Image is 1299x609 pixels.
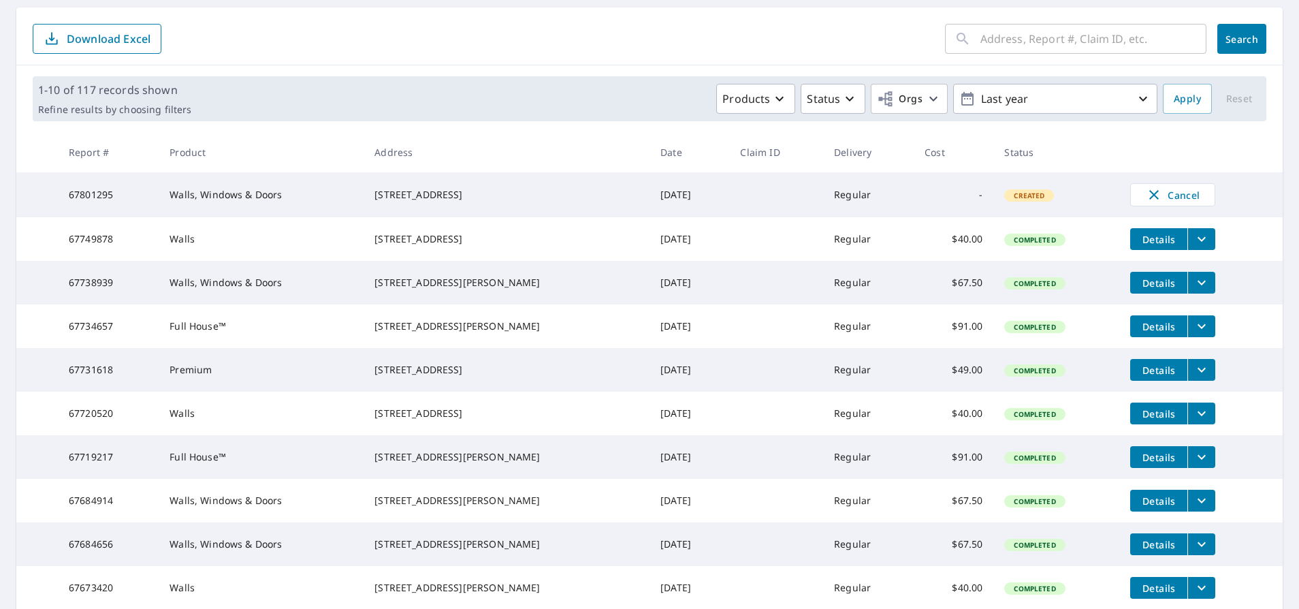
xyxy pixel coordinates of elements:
[1006,191,1053,200] span: Created
[823,261,914,304] td: Regular
[807,91,840,107] p: Status
[1187,490,1215,512] button: filesDropdownBtn-67684914
[953,84,1157,114] button: Last year
[58,392,159,435] td: 67720520
[58,348,159,392] td: 67731618
[374,494,639,507] div: [STREET_ADDRESS][PERSON_NAME]
[1144,187,1201,203] span: Cancel
[58,522,159,566] td: 67684656
[1187,359,1215,381] button: filesDropdownBtn-67731618
[1138,407,1179,420] span: Details
[159,172,364,217] td: Walls, Windows & Doors
[1130,446,1187,468] button: detailsBtn-67719217
[159,132,364,172] th: Product
[914,261,993,304] td: $67.50
[1187,446,1215,468] button: filesDropdownBtn-67719217
[914,392,993,435] td: $40.00
[58,172,159,217] td: 67801295
[159,304,364,348] td: Full House™
[823,348,914,392] td: Regular
[1006,322,1063,332] span: Completed
[649,172,729,217] td: [DATE]
[374,232,639,246] div: [STREET_ADDRESS]
[1006,540,1063,550] span: Completed
[1130,272,1187,294] button: detailsBtn-67738939
[38,82,191,98] p: 1-10 of 117 records shown
[159,217,364,261] td: Walls
[877,91,923,108] span: Orgs
[58,479,159,522] td: 67684914
[823,435,914,479] td: Regular
[649,435,729,479] td: [DATE]
[1006,279,1063,288] span: Completed
[1006,366,1063,375] span: Completed
[976,87,1135,111] p: Last year
[823,304,914,348] td: Regular
[159,348,364,392] td: Premium
[823,392,914,435] td: Regular
[1006,453,1063,463] span: Completed
[1228,33,1255,46] span: Search
[33,24,161,54] button: Download Excel
[649,217,729,261] td: [DATE]
[914,304,993,348] td: $91.00
[374,276,639,290] div: [STREET_ADDRESS][PERSON_NAME]
[67,31,150,46] p: Download Excel
[914,348,993,392] td: $49.00
[1138,582,1179,595] span: Details
[1187,228,1215,250] button: filesDropdownBtn-67749878
[823,172,914,217] td: Regular
[374,407,639,420] div: [STREET_ADDRESS]
[374,319,639,333] div: [STREET_ADDRESS][PERSON_NAME]
[1138,277,1179,290] span: Details
[1187,272,1215,294] button: filesDropdownBtn-67738939
[374,581,639,595] div: [STREET_ADDRESS][PERSON_NAME]
[1130,490,1187,512] button: detailsBtn-67684914
[1130,577,1187,599] button: detailsBtn-67673420
[649,132,729,172] th: Date
[823,479,914,522] td: Regular
[159,479,364,522] td: Walls, Windows & Doors
[914,217,993,261] td: $40.00
[1163,84,1212,114] button: Apply
[159,435,364,479] td: Full House™
[1138,538,1179,551] span: Details
[914,522,993,566] td: $67.50
[729,132,823,172] th: Claim ID
[914,479,993,522] td: $67.50
[1130,315,1187,337] button: detailsBtn-67734657
[1187,315,1215,337] button: filesDropdownBtn-67734657
[1130,533,1187,555] button: detailsBtn-67684656
[1174,91,1201,108] span: Apply
[159,392,364,435] td: Walls
[374,537,639,551] div: [STREET_ADDRESS][PERSON_NAME]
[871,84,948,114] button: Orgs
[58,304,159,348] td: 67734657
[1006,497,1063,506] span: Completed
[823,132,914,172] th: Delivery
[649,392,729,435] td: [DATE]
[1130,183,1215,206] button: Cancel
[914,132,993,172] th: Cost
[1130,403,1187,424] button: detailsBtn-67720520
[58,132,159,172] th: Report #
[649,522,729,566] td: [DATE]
[58,435,159,479] td: 67719217
[364,132,649,172] th: Address
[58,261,159,304] td: 67738939
[38,104,191,116] p: Refine results by choosing filters
[1138,233,1179,246] span: Details
[374,363,639,377] div: [STREET_ADDRESS]
[1130,359,1187,381] button: detailsBtn-67731618
[159,522,364,566] td: Walls, Windows & Doors
[1217,24,1266,54] button: Search
[1187,403,1215,424] button: filesDropdownBtn-67720520
[1130,228,1187,250] button: detailsBtn-67749878
[823,522,914,566] td: Regular
[374,450,639,464] div: [STREET_ADDRESS][PERSON_NAME]
[1187,533,1215,555] button: filesDropdownBtn-67684656
[374,188,639,202] div: [STREET_ADDRESS]
[914,435,993,479] td: $91.00
[1138,495,1179,507] span: Details
[1138,451,1179,464] span: Details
